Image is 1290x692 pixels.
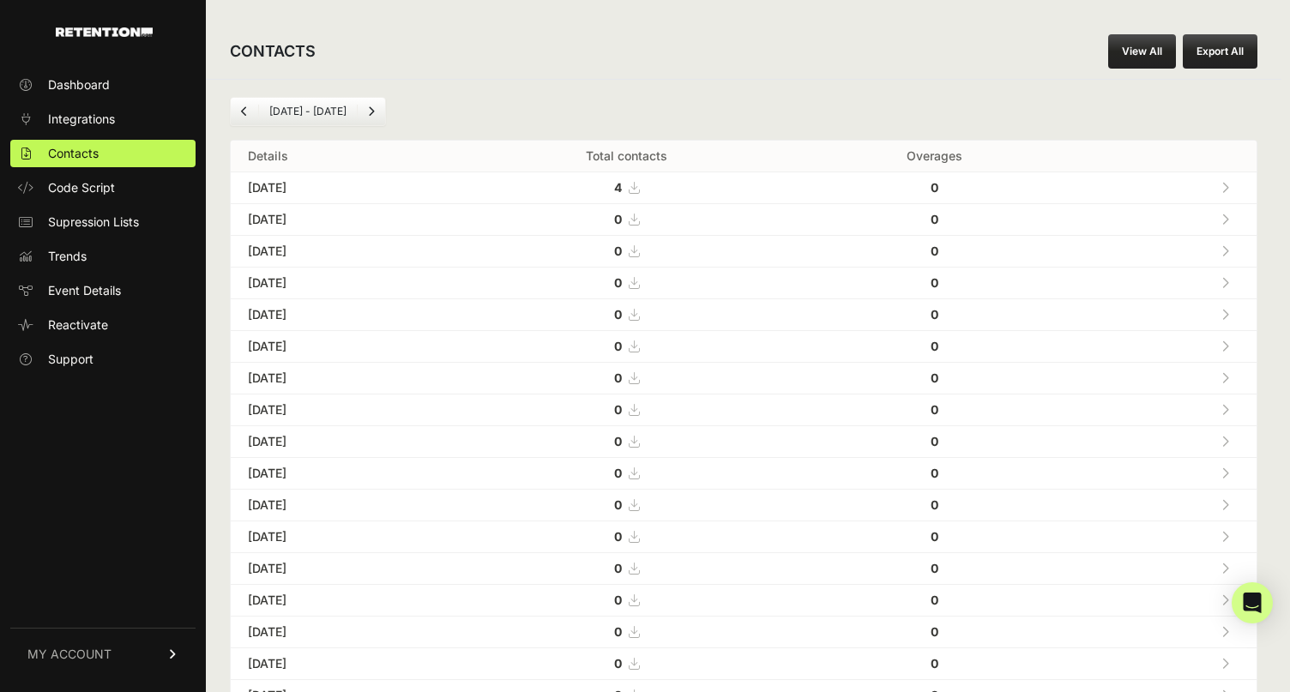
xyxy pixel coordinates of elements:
strong: 0 [931,402,938,417]
td: [DATE] [231,648,454,680]
td: [DATE] [231,172,454,204]
span: Contacts [48,145,99,162]
strong: 0 [931,529,938,544]
strong: 4 [614,180,622,195]
h2: CONTACTS [230,39,316,63]
strong: 0 [931,561,938,575]
a: Reactivate [10,311,196,339]
td: [DATE] [231,236,454,268]
td: [DATE] [231,426,454,458]
a: View All [1108,34,1176,69]
td: [DATE] [231,268,454,299]
strong: 0 [931,497,938,512]
strong: 0 [614,529,622,544]
strong: 0 [931,275,938,290]
td: [DATE] [231,204,454,236]
span: Integrations [48,111,115,128]
td: [DATE] [231,617,454,648]
span: Dashboard [48,76,110,93]
span: Supression Lists [48,214,139,231]
strong: 0 [614,466,622,480]
strong: 0 [931,656,938,671]
a: Code Script [10,174,196,202]
span: Trends [48,248,87,265]
th: Overages [800,141,1070,172]
strong: 0 [614,656,622,671]
img: Retention.com [56,27,153,37]
td: [DATE] [231,363,454,394]
strong: 0 [614,244,622,258]
span: MY ACCOUNT [27,646,112,663]
span: Event Details [48,282,121,299]
strong: 0 [614,275,622,290]
strong: 0 [931,339,938,353]
div: Open Intercom Messenger [1232,582,1273,623]
a: Next [358,98,385,125]
strong: 0 [614,434,622,448]
strong: 0 [931,307,938,322]
a: MY ACCOUNT [10,628,196,680]
td: [DATE] [231,299,454,331]
a: Previous [231,98,258,125]
strong: 0 [931,434,938,448]
li: [DATE] - [DATE] [258,105,357,118]
td: [DATE] [231,458,454,490]
a: Trends [10,243,196,270]
a: Dashboard [10,71,196,99]
td: [DATE] [231,394,454,426]
strong: 0 [614,561,622,575]
strong: 0 [614,402,622,417]
td: [DATE] [231,490,454,521]
button: Export All [1183,34,1257,69]
strong: 0 [614,370,622,385]
strong: 0 [614,307,622,322]
strong: 0 [931,466,938,480]
strong: 0 [931,244,938,258]
a: Contacts [10,140,196,167]
strong: 0 [614,339,622,353]
a: Integrations [10,105,196,133]
a: 4 [614,180,639,195]
strong: 0 [931,624,938,639]
strong: 0 [614,624,622,639]
strong: 0 [931,212,938,226]
strong: 0 [614,497,622,512]
span: Support [48,351,93,368]
td: [DATE] [231,521,454,553]
strong: 0 [931,180,938,195]
a: Event Details [10,277,196,304]
th: Total contacts [454,141,800,172]
span: Reactivate [48,316,108,334]
strong: 0 [614,212,622,226]
td: [DATE] [231,331,454,363]
td: [DATE] [231,585,454,617]
th: Details [231,141,454,172]
strong: 0 [931,593,938,607]
a: Supression Lists [10,208,196,236]
td: [DATE] [231,553,454,585]
a: Support [10,346,196,373]
strong: 0 [931,370,938,385]
strong: 0 [614,593,622,607]
span: Code Script [48,179,115,196]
